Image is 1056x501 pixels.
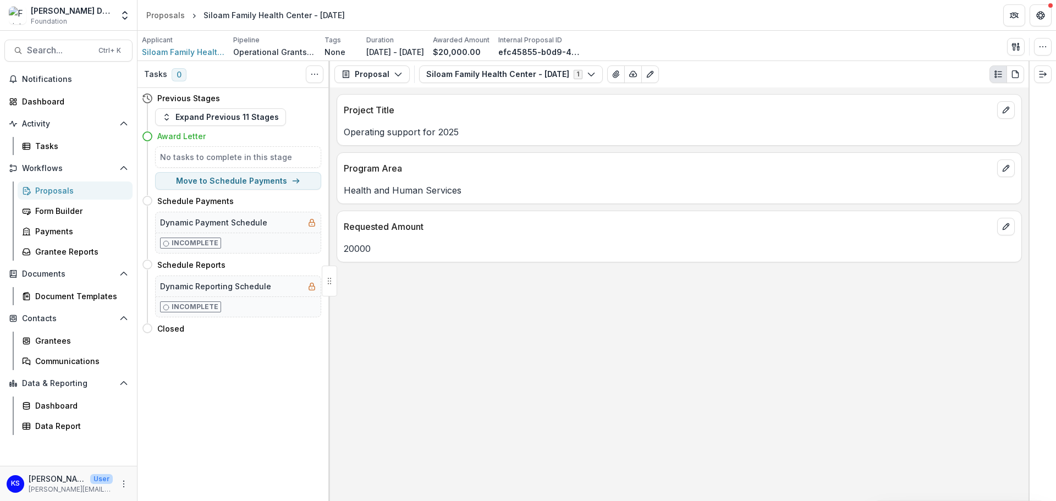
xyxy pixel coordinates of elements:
[641,65,659,83] button: Edit as form
[144,70,167,79] h3: Tasks
[324,35,341,45] p: Tags
[344,125,1015,139] p: Operating support for 2025
[90,474,113,484] p: User
[9,7,26,24] img: Frist Data Sandbox [In Dev]
[233,46,316,58] p: Operational Grants Pipeline
[96,45,123,57] div: Ctrl + K
[1007,65,1024,83] button: PDF view
[142,46,224,58] a: Siloam Family Health Center
[4,40,133,62] button: Search...
[172,302,218,312] p: Incomplete
[344,162,993,175] p: Program Area
[4,92,133,111] a: Dashboard
[172,238,218,248] p: Incomplete
[146,9,185,21] div: Proposals
[22,75,128,84] span: Notifications
[344,242,1015,255] p: 20000
[27,45,92,56] span: Search...
[157,195,234,207] h4: Schedule Payments
[157,130,206,142] h4: Award Letter
[31,16,67,26] span: Foundation
[155,172,321,190] button: Move to Schedule Payments
[498,46,581,58] p: efc45855-b0d9-4c75-bfef-b254b6f06bb2
[35,225,124,237] div: Payments
[22,379,115,388] span: Data & Reporting
[142,35,173,45] p: Applicant
[35,140,124,152] div: Tasks
[18,417,133,435] a: Data Report
[31,5,113,16] div: [PERSON_NAME] Data Sandbox [In Dev]
[4,159,133,177] button: Open Workflows
[419,65,603,83] button: Siloam Family Health Center - [DATE]1
[22,269,115,279] span: Documents
[157,92,220,104] h4: Previous Stages
[18,243,133,261] a: Grantee Reports
[29,473,86,485] p: [PERSON_NAME]
[18,137,133,155] a: Tasks
[344,184,1015,197] p: Health and Human Services
[22,164,115,173] span: Workflows
[233,35,260,45] p: Pipeline
[22,119,115,129] span: Activity
[35,400,124,411] div: Dashboard
[35,420,124,432] div: Data Report
[160,280,271,292] h5: Dynamic Reporting Schedule
[18,222,133,240] a: Payments
[334,65,410,83] button: Proposal
[433,46,481,58] p: $20,000.00
[18,181,133,200] a: Proposals
[172,68,186,81] span: 0
[117,477,130,491] button: More
[35,290,124,302] div: Document Templates
[344,103,993,117] p: Project Title
[18,202,133,220] a: Form Builder
[18,397,133,415] a: Dashboard
[160,217,267,228] h5: Dynamic Payment Schedule
[4,265,133,283] button: Open Documents
[989,65,1007,83] button: Plaintext view
[142,7,189,23] a: Proposals
[142,7,349,23] nav: breadcrumb
[35,355,124,367] div: Communications
[1030,4,1052,26] button: Get Help
[29,485,113,494] p: [PERSON_NAME][EMAIL_ADDRESS][DOMAIN_NAME]
[997,159,1015,177] button: edit
[324,46,345,58] p: None
[997,218,1015,235] button: edit
[433,35,490,45] p: Awarded Amount
[4,70,133,88] button: Notifications
[22,314,115,323] span: Contacts
[498,35,562,45] p: Internal Proposal ID
[366,46,424,58] p: [DATE] - [DATE]
[157,259,226,271] h4: Schedule Reports
[4,310,133,327] button: Open Contacts
[117,4,133,26] button: Open entity switcher
[35,205,124,217] div: Form Builder
[4,375,133,392] button: Open Data & Reporting
[35,246,124,257] div: Grantee Reports
[1003,4,1025,26] button: Partners
[366,35,394,45] p: Duration
[160,151,316,163] h5: No tasks to complete in this stage
[18,352,133,370] a: Communications
[997,101,1015,119] button: edit
[4,115,133,133] button: Open Activity
[157,323,184,334] h4: Closed
[18,332,133,350] a: Grantees
[1034,65,1052,83] button: Expand right
[204,9,345,21] div: Siloam Family Health Center - [DATE]
[22,96,124,107] div: Dashboard
[607,65,625,83] button: View Attached Files
[306,65,323,83] button: Toggle View Cancelled Tasks
[11,480,20,487] div: Kate Sorestad
[344,220,993,233] p: Requested Amount
[155,108,286,126] button: Expand Previous 11 Stages
[18,287,133,305] a: Document Templates
[35,335,124,346] div: Grantees
[35,185,124,196] div: Proposals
